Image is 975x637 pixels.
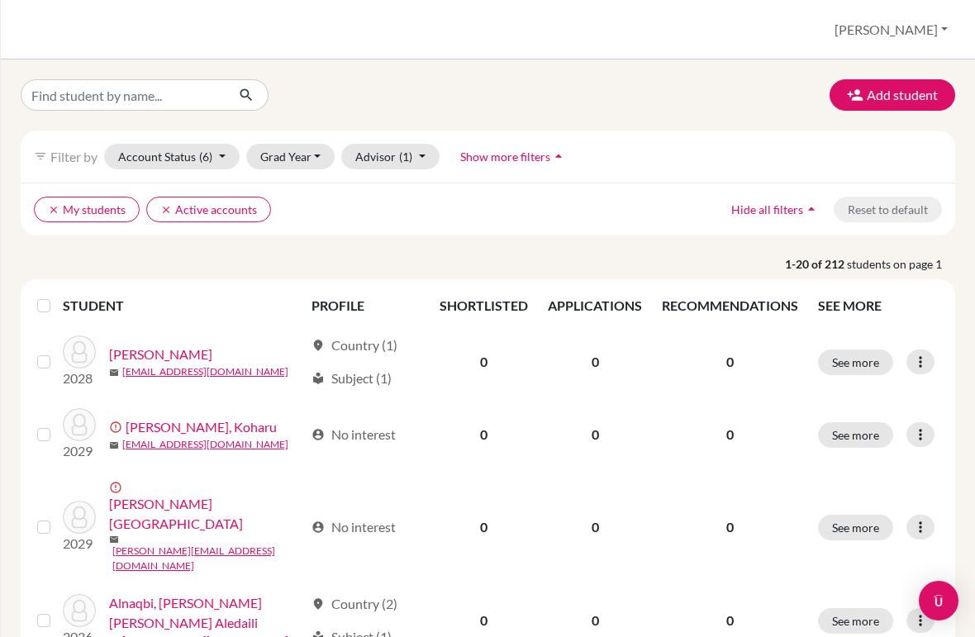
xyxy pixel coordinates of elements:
span: mail [109,368,119,378]
span: (6) [199,150,212,164]
div: Subject (1) [312,368,392,388]
button: See more [818,349,893,375]
input: Find student by name... [21,79,226,111]
div: Open Intercom Messenger [919,581,958,620]
img: Aizawa, Koharu [63,408,96,441]
td: 0 [538,471,652,583]
span: account_circle [312,521,325,534]
i: arrow_drop_up [803,201,820,217]
span: Show more filters [460,150,550,164]
img: Alnaqbi, Hamdan Hazzaa Mohammed Aledaili [63,594,96,627]
span: account_circle [312,428,325,441]
a: [EMAIL_ADDRESS][DOMAIN_NAME] [122,364,288,379]
td: 0 [538,398,652,471]
a: [PERSON_NAME] [109,345,212,364]
div: Country (2) [312,594,397,614]
span: location_on [312,339,325,352]
span: (1) [399,150,412,164]
button: See more [818,515,893,540]
span: location_on [312,597,325,611]
th: SEE MORE [808,286,949,326]
i: arrow_drop_up [550,148,567,164]
a: Alnaqbi, [PERSON_NAME] [PERSON_NAME] Aledaili [109,593,304,633]
td: 0 [430,398,538,471]
p: 0 [662,352,798,372]
span: Hide all filters [731,202,803,216]
span: Filter by [50,149,97,164]
button: Advisor(1) [341,144,440,169]
span: error_outline [109,421,126,434]
button: See more [818,422,893,448]
span: students on page 1 [847,255,955,273]
i: clear [160,204,172,216]
i: clear [48,204,59,216]
i: filter_list [34,150,47,163]
a: [PERSON_NAME], Koharu [126,417,277,437]
th: APPLICATIONS [538,286,652,326]
button: clearActive accounts [146,197,271,222]
th: RECOMMENDATIONS [652,286,808,326]
button: clearMy students [34,197,140,222]
div: No interest [312,517,396,537]
span: mail [109,535,119,544]
button: Account Status(6) [104,144,240,169]
div: No interest [312,425,396,444]
td: 0 [430,471,538,583]
p: 2029 [63,441,96,461]
button: Grad Year [246,144,335,169]
td: 0 [538,326,652,398]
th: STUDENT [63,286,302,326]
p: 0 [662,425,798,444]
a: [PERSON_NAME][EMAIL_ADDRESS][DOMAIN_NAME] [112,544,304,573]
button: [PERSON_NAME] [827,14,955,45]
span: error_outline [109,481,126,494]
button: Show more filtersarrow_drop_up [446,144,581,169]
img: Ahmed, Muhammad [63,335,96,368]
p: 0 [662,517,798,537]
a: [PERSON_NAME][GEOGRAPHIC_DATA] [109,494,304,534]
span: local_library [312,372,325,385]
button: Add student [830,79,955,111]
p: 0 [662,611,798,630]
p: 2028 [63,368,96,388]
p: 2029 [63,534,96,554]
img: Alam, Leonel [63,501,96,534]
strong: 1-20 of 212 [785,255,847,273]
div: Country (1) [312,335,397,355]
td: 0 [430,326,538,398]
a: [EMAIL_ADDRESS][DOMAIN_NAME] [122,437,288,452]
button: See more [818,608,893,634]
button: Hide all filtersarrow_drop_up [717,197,834,222]
th: SHORTLISTED [430,286,538,326]
button: Reset to default [834,197,942,222]
span: mail [109,440,119,450]
th: PROFILE [302,286,430,326]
